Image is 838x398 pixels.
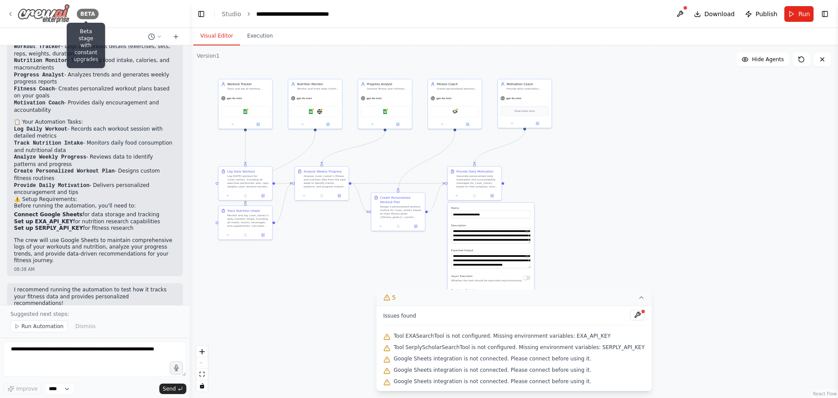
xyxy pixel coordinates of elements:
div: Workout Tracker [227,82,270,86]
button: Execution [240,27,280,45]
div: Monitor and track daily nutrition intake for {user_name}, including calories, macronutrients (pro... [297,87,340,90]
li: - Provides daily encouragement and accountability [14,100,176,114]
button: Open in editor [525,229,530,234]
div: Provide daily motivation, accountability, and emotional support for {user_name}'s fitness journey... [507,87,549,90]
li: - Records each workout session with detailed metrics [14,126,176,140]
button: No output available [236,193,254,198]
button: Open in editor [525,254,530,259]
button: Open in side panel [408,224,423,229]
button: Improve [3,383,41,395]
div: Analyze fitness and nutrition data trends for {user_name}, identify patterns in performance, trac... [367,87,409,90]
span: Issues found [383,312,416,319]
span: gpt-4o-mini [436,97,452,100]
div: Progress AnalystAnalyze fitness and nutrition data trends for {user_name}, identify patterns in p... [358,79,412,129]
button: toggle interactivity [196,380,208,391]
button: fit view [196,369,208,380]
button: No output available [236,232,254,238]
img: EXASearchTool [317,109,322,114]
button: Open in side panel [246,121,271,127]
div: BETA [77,9,99,19]
code: Nutrition Monitor [14,58,67,64]
span: Download [704,10,735,18]
g: Edge from 0b2ee40c-8b4c-4b8f-9acd-8088e6c38790 to a571576e-5bc9-4d25-b528-06d72a47437f [351,181,368,214]
button: Open in side panel [455,121,480,127]
div: Fitness CoachCreate personalized workout routines and fitness plans for {user_name} based on thei... [428,79,482,129]
code: Create Personalized Workout Plan [14,168,114,174]
h2: 📋 Your Automation Tasks: [14,119,176,126]
span: Drop tools here [515,109,535,113]
button: No output available [313,193,331,198]
div: Create Personalized Workout PlanDesign a personalized workout routine for {user_name} based on th... [371,192,426,231]
div: Progress Analyst [367,82,409,86]
strong: Set up SERPLY_API_KEY [14,225,83,231]
img: Google Sheets [382,109,388,114]
li: - Creates personalized workout plans based on your goals [14,86,176,100]
button: Run [784,6,814,22]
g: Edge from a571576e-5bc9-4d25-b528-06d72a47437f to 157949f0-fea6-40f5-9695-16fa73c109c9 [428,181,445,214]
code: Workout Tracker [14,44,61,50]
div: Nutrition MonitorMonitor and track daily nutrition intake for {user_name}, including calories, ma... [288,79,343,129]
img: Logo [17,4,70,24]
div: Nutrition Monitor [297,82,340,86]
button: zoom in [196,346,208,357]
button: No output available [465,193,484,198]
div: Fitness Coach [437,82,479,86]
span: Google Sheets integration is not connected. Please connect before using it. [394,378,591,385]
strong: Set up EXA_API_KEY [14,218,73,225]
label: Description [451,224,531,227]
code: Analyze Weekly Progress [14,154,86,160]
label: Name [451,206,531,210]
code: Motivation Coach [14,100,64,106]
button: Open in side panel [332,193,347,198]
span: Tool SerplyScholarSearchTool is not configured. Missing environment variables: SERPLY_API_KEY [394,344,645,351]
button: Switch to previous chat [144,31,165,42]
nav: breadcrumb [222,10,348,18]
button: Publish [742,6,781,22]
img: Google Sheets [308,109,313,114]
div: Create personalized workout routines and fitness plans for {user_name} based on their goals ({fit... [437,87,479,90]
button: Open in side panel [316,121,340,127]
button: Open in side panel [385,121,410,127]
li: - Reviews data to identify patterns and progress [14,154,176,168]
li: for data storage and tracking [14,211,176,218]
button: Run Automation [10,320,68,332]
div: Analyze Weekly Progress [304,169,342,173]
div: Log Daily WorkoutLog [DATE] workout for {user_name}, including all exercises performed, sets, rep... [218,166,273,201]
button: No output available [389,224,407,229]
span: Publish [756,10,777,18]
g: Edge from 0b2ee40c-8b4c-4b8f-9acd-8088e6c38790 to 157949f0-fea6-40f5-9695-16fa73c109c9 [351,181,445,186]
div: Motivation Coach [507,82,549,86]
button: Open in side panel [255,232,270,238]
div: Track Nutrition IntakeMonitor and log {user_name}'s daily nutrition intake, including all meals, ... [218,205,273,240]
div: Track Nutrition Intake [227,208,260,213]
span: Markdown Output [451,289,475,292]
span: gpt-4o-mini [227,97,242,100]
span: gpt-4o-mini [297,97,312,100]
button: Dismiss [71,320,100,332]
img: Google Sheets [243,109,248,114]
g: Edge from 1c499699-ec94-471a-877f-05a0d8a054a5 to a571576e-5bc9-4d25-b528-06d72a47437f [396,131,457,190]
g: Edge from ac9524bb-d86b-4504-92f2-ed7ff4218f05 to 157949f0-fea6-40f5-9695-16fa73c109c9 [472,130,527,164]
div: Generate personalized daily motivation and accountability messages for {user_name} based on their... [457,174,499,188]
strong: Connect Google Sheets [14,211,82,218]
code: Fitness Coach [14,86,55,92]
button: Send [159,384,186,394]
li: - Delivers personalized encouragement and tips [14,182,176,196]
code: Provide Daily Motivation [14,183,89,189]
div: 08:38 AM [14,266,176,273]
div: Workout TrackerTrack and log all workout activities for {user_name}, including exercises, sets, r... [218,79,273,129]
span: 5 [392,293,396,302]
a: Studio [222,10,241,17]
span: Google Sheets integration is not connected. Please connect before using it. [394,355,591,362]
p: Before running the automation, you'll need to: [14,203,176,210]
span: Improve [16,385,38,392]
span: Async Execution [451,275,473,278]
button: Open in side panel [484,193,499,198]
button: Download [690,6,738,22]
div: Motivation CoachProvide daily motivation, accountability, and emotional support for {user_name}'s... [498,79,552,128]
span: Tool EXASearchTool is not configured. Missing environment variables: EXA_API_KEY [394,332,611,339]
a: React Flow attribution [813,391,837,396]
span: Google Sheets integration is not connected. Please connect before using it. [394,367,591,374]
span: Run [798,10,810,18]
button: Open in side panel [525,121,550,126]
